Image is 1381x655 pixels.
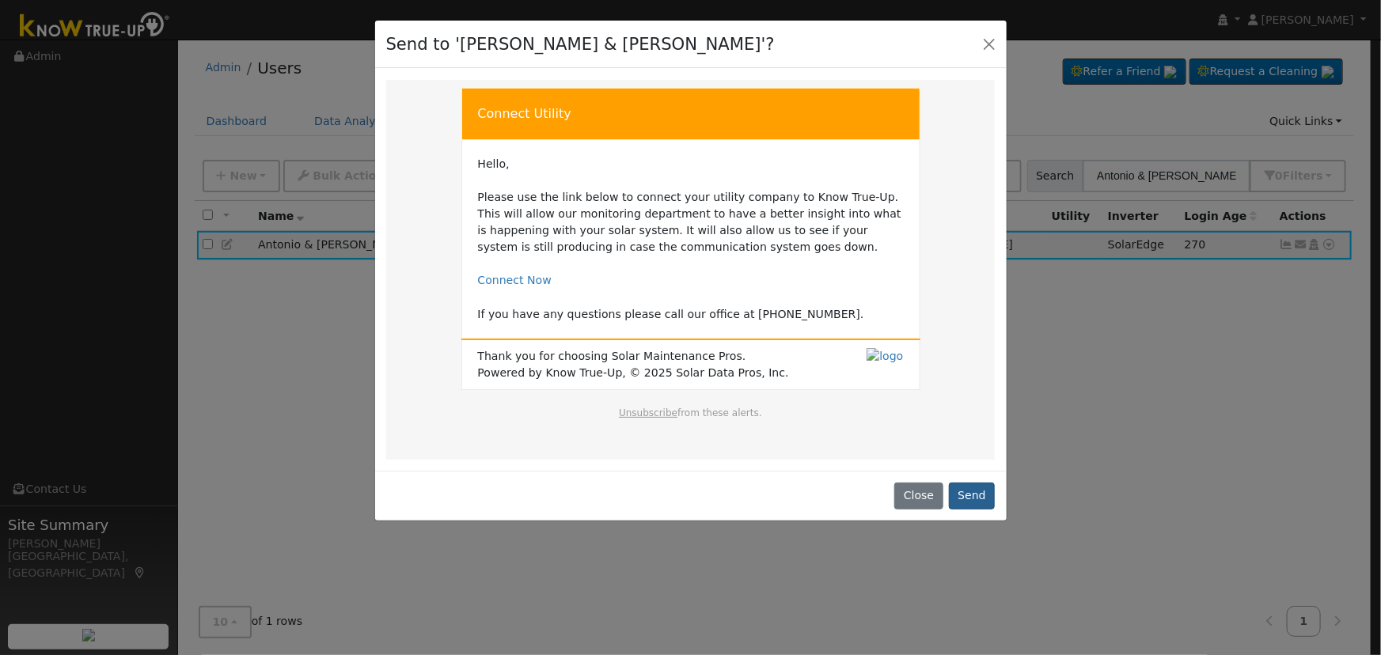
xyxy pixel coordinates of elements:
[978,32,1000,55] button: Close
[619,407,677,418] a: Unsubscribe
[477,406,905,436] td: from these alerts.
[478,274,552,286] a: Connect Now
[867,348,903,365] img: logo
[386,32,775,57] h4: Send to '[PERSON_NAME] & [PERSON_NAME]'?
[894,483,943,509] button: Close
[461,88,920,139] td: Connect Utility
[949,483,996,509] button: Send
[478,156,904,323] td: Hello, Please use the link below to connect your utility company to Know True-Up. This will allow...
[478,348,789,381] span: Thank you for choosing Solar Maintenance Pros. Powered by Know True-Up, © 2025 Solar Data Pros, Inc.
